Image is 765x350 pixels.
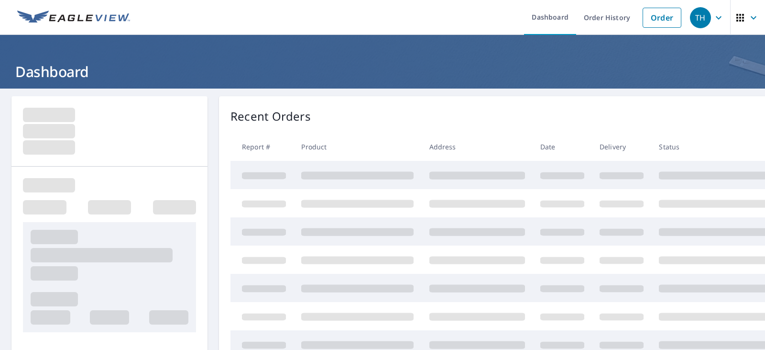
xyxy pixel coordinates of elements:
img: EV Logo [17,11,130,25]
a: Order [643,8,681,28]
p: Recent Orders [230,108,311,125]
th: Product [294,133,421,161]
th: Delivery [592,133,651,161]
div: TH [690,7,711,28]
th: Address [422,133,533,161]
h1: Dashboard [11,62,754,81]
th: Report # [230,133,294,161]
th: Date [533,133,592,161]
